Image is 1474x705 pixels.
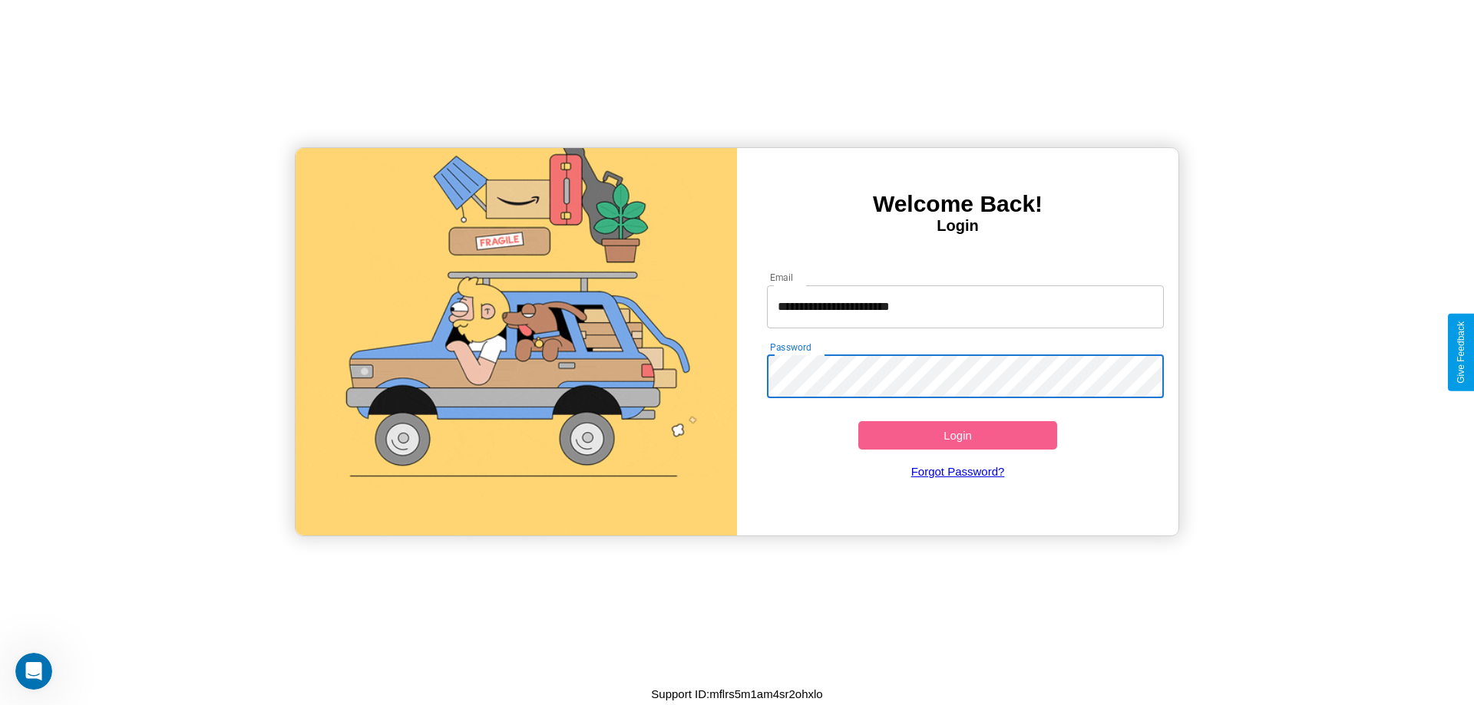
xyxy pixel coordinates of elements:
iframe: Intercom live chat [15,653,52,690]
a: Forgot Password? [759,450,1157,493]
h4: Login [737,217,1178,235]
label: Password [770,341,811,354]
button: Login [858,421,1057,450]
p: Support ID: mflrs5m1am4sr2ohxlo [651,684,822,704]
h3: Welcome Back! [737,191,1178,217]
div: Give Feedback [1456,321,1466,384]
img: gif [296,148,737,535]
label: Email [770,271,794,284]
